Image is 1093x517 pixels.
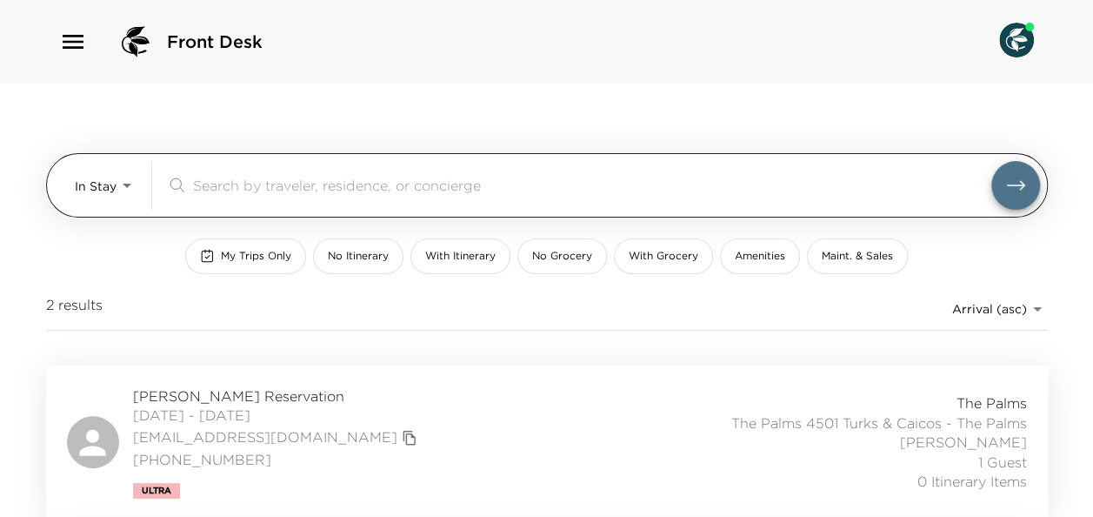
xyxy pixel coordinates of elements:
span: 1 Guest [978,453,1027,472]
button: copy primary member email [397,426,422,450]
button: No Grocery [517,238,607,274]
img: User [999,23,1034,57]
span: Maint. & Sales [822,249,893,264]
span: Arrival (asc) [952,301,1027,317]
span: 0 Itinerary Items [917,472,1027,491]
span: [PHONE_NUMBER] [133,450,422,469]
button: With Itinerary [410,238,510,274]
span: With Grocery [629,249,698,264]
span: [PERSON_NAME] [900,433,1027,452]
button: Maint. & Sales [807,238,908,274]
span: The Palms [956,393,1027,413]
span: My Trips Only [221,249,291,264]
span: The Palms 4501 Turks & Caicos - The Palms [731,413,1027,433]
span: Front Desk [167,30,263,54]
input: Search by traveler, residence, or concierge [193,175,991,195]
span: Amenities [735,249,785,264]
button: My Trips Only [185,238,306,274]
img: logo [115,21,157,63]
span: No Grocery [532,249,592,264]
span: 2 results [46,295,103,323]
span: [DATE] - [DATE] [133,406,422,425]
span: [PERSON_NAME] Reservation [133,386,422,406]
button: No Itinerary [313,238,403,274]
span: With Itinerary [425,249,496,264]
a: [EMAIL_ADDRESS][DOMAIN_NAME] [133,427,397,446]
span: In Stay [75,178,117,194]
span: Ultra [142,486,171,496]
button: With Grocery [614,238,713,274]
span: No Itinerary [328,249,389,264]
button: Amenities [720,238,800,274]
